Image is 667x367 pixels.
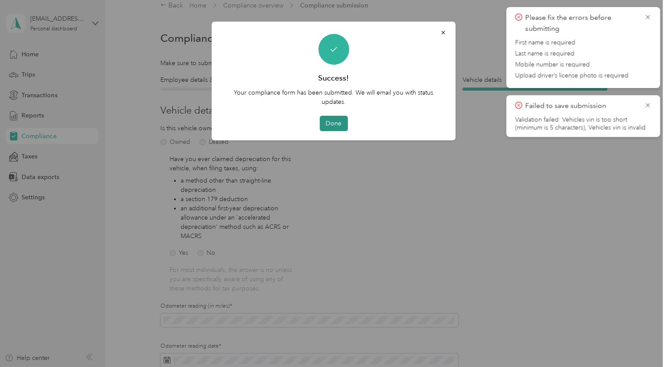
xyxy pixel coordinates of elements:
span: Upload driver’s license photo is required [515,72,651,80]
li: Validation failed: Vehicles vin is too short (minimum is 5 characters), Vehicles vin is invalid [515,116,651,132]
h3: Success! [318,73,349,84]
span: Last name is required [515,50,651,58]
p: Your compliance form has been submitted. We will email you with status updates. [224,88,443,106]
p: Failed to save submission [525,100,638,111]
iframe: Everlance-gr Chat Button Frame [618,318,667,367]
p: Please fix the errors before submitting [525,12,638,34]
span: Mobile number is required [515,61,651,69]
button: Done [319,116,348,131]
span: First name is required [515,39,651,47]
